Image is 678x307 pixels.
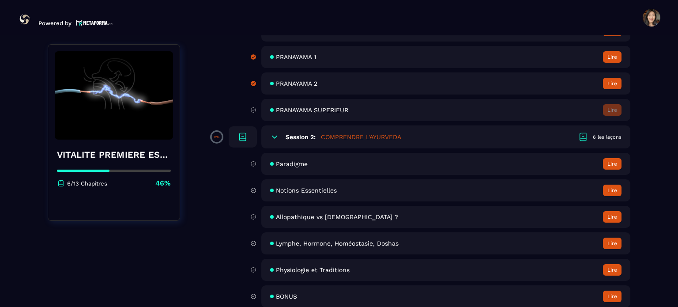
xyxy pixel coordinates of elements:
img: logo-branding [18,12,32,27]
h5: COMPRENDRE L'AYURVEDA [321,133,401,141]
span: BONUS [276,293,297,300]
span: PRANAYAMA SUPERIEUR [276,106,348,114]
button: Lire [603,211,621,223]
span: PRANAYAMA 2 [276,80,317,87]
button: Lire [603,238,621,249]
p: 6/13 Chapitres [67,180,107,187]
div: 6 les leçons [593,134,621,140]
span: Physiologie et Traditions [276,266,350,273]
button: Lire [603,185,621,196]
button: Lire [603,291,621,302]
h6: Session 2: [286,133,316,140]
img: logo [76,19,113,27]
button: Lire [603,51,621,63]
button: Lire [603,158,621,170]
span: Paradigme [276,160,308,167]
button: Lire [603,264,621,276]
h4: VITALITE PREMIERE ESTRELLA [57,148,171,161]
p: Powered by [38,20,72,27]
span: Allopathique vs [DEMOGRAPHIC_DATA] ? [276,213,398,220]
button: Lire [603,104,621,116]
img: banner [55,51,173,140]
button: Lire [603,78,621,89]
span: Notions Essentielles [276,187,337,194]
span: PRANAYAMA 1 [276,53,316,61]
p: 0% [214,135,219,139]
p: 46% [155,178,171,188]
span: Lymphe, Hormone, Homéostasie, Doshas [276,240,399,247]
